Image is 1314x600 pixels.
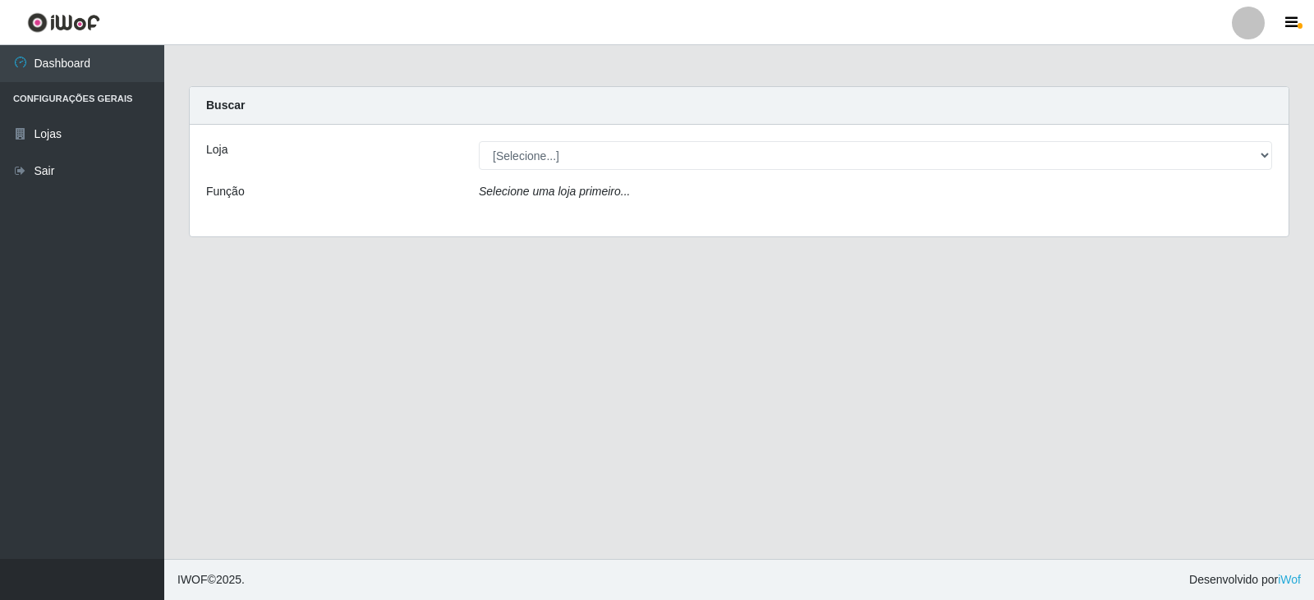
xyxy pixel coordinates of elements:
[177,571,245,589] span: © 2025 .
[1278,573,1301,586] a: iWof
[206,141,227,158] label: Loja
[206,98,245,112] strong: Buscar
[1189,571,1301,589] span: Desenvolvido por
[27,12,100,33] img: CoreUI Logo
[177,573,208,586] span: IWOF
[479,185,630,198] i: Selecione uma loja primeiro...
[206,183,245,200] label: Função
